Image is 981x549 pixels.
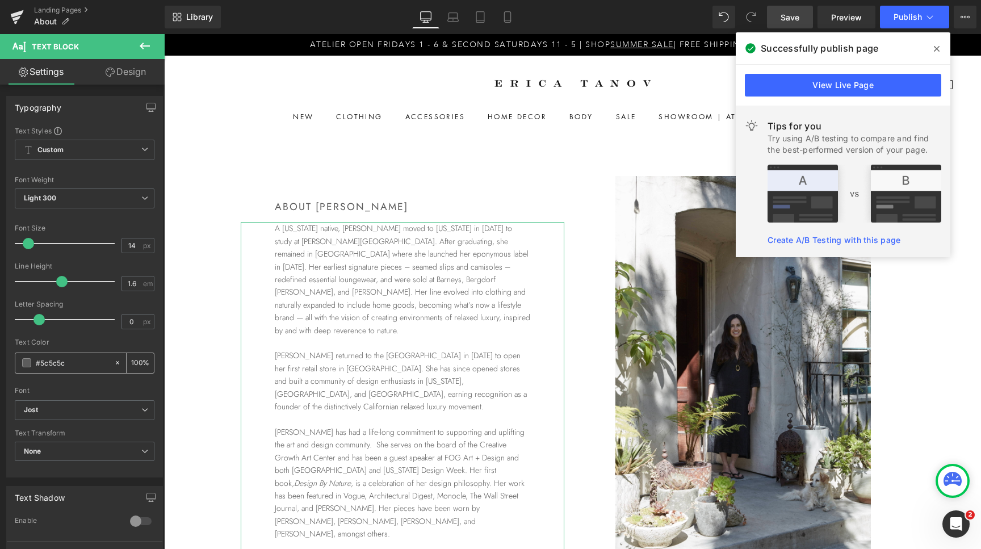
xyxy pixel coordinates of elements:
[130,443,187,455] a: Design By Nature
[127,353,154,373] div: %
[942,510,970,538] iframe: Intercom live chat
[111,165,400,181] h3: ABOUT [PERSON_NAME]
[186,12,213,22] span: Library
[781,11,799,23] span: Save
[452,77,472,89] summary: SALE
[32,42,79,51] span: Text Block
[894,12,922,22] span: Publish
[24,405,39,415] i: Jost
[36,357,108,369] input: Color
[15,300,154,308] div: Letter Spacing
[15,429,154,437] div: Text Transform
[15,97,61,112] div: Typography
[27,77,790,89] nav: Primary navigation
[129,77,149,89] summary: NEW
[954,6,976,28] button: More
[15,126,154,135] div: Text Styles
[111,188,366,303] div: A [US_STATE] native, [PERSON_NAME] moved to [US_STATE] in [DATE] to study at [PERSON_NAME][GEOGRA...
[15,387,154,395] div: Font
[77,188,400,544] div: [PERSON_NAME] returned to the [GEOGRAPHIC_DATA] in [DATE] to open her first retail store in [GEOG...
[15,487,65,502] div: Text Shadow
[494,77,594,89] summary: SHOWROOM | ATELIER
[165,6,221,28] a: New Library
[617,77,688,89] a: NEWS & EVENTS
[745,119,758,133] img: light.svg
[768,119,941,133] div: Tips for you
[146,5,672,15] span: ATELIER OPEN FRIDAYS 1 - 6 & SECOND SATURDAYS 11 - 5 | SHOP | FREE SHIPPING ON ORDERS $250+
[15,516,119,528] div: Enable
[172,77,218,89] summary: CLOTHING
[34,17,57,26] span: About
[24,447,41,455] b: None
[740,6,762,28] button: Redo
[446,5,510,15] a: SUMMER SALE
[15,224,154,232] div: Font Size
[15,176,154,184] div: Font Weight
[745,74,941,97] a: View Live Page
[143,242,153,249] span: px
[761,41,878,55] span: Successfully publish page
[324,77,383,89] summary: HOME DECOR
[412,6,439,28] a: Desktop
[143,318,153,325] span: px
[831,11,862,23] span: Preview
[726,43,790,56] nav: Secondary navigation
[966,510,975,519] span: 2
[85,59,167,85] a: Design
[712,6,735,28] button: Undo
[768,235,900,245] a: Create A/B Testing with this page
[24,194,56,202] b: Light 300
[241,77,301,89] summary: ACCESSORIES
[405,77,429,89] summary: BODY
[817,6,875,28] a: Preview
[439,6,467,28] a: Laptop
[143,280,153,287] span: em
[768,165,941,223] img: tip.png
[34,6,165,15] a: Landing Pages
[15,262,154,270] div: Line Height
[768,133,941,156] div: Try using A/B testing to compare and find the best-performed version of your page.
[467,6,494,28] a: Tablet
[37,145,64,155] b: Custom
[880,6,949,28] button: Publish
[15,338,154,346] div: Text Color
[494,6,521,28] a: Mobile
